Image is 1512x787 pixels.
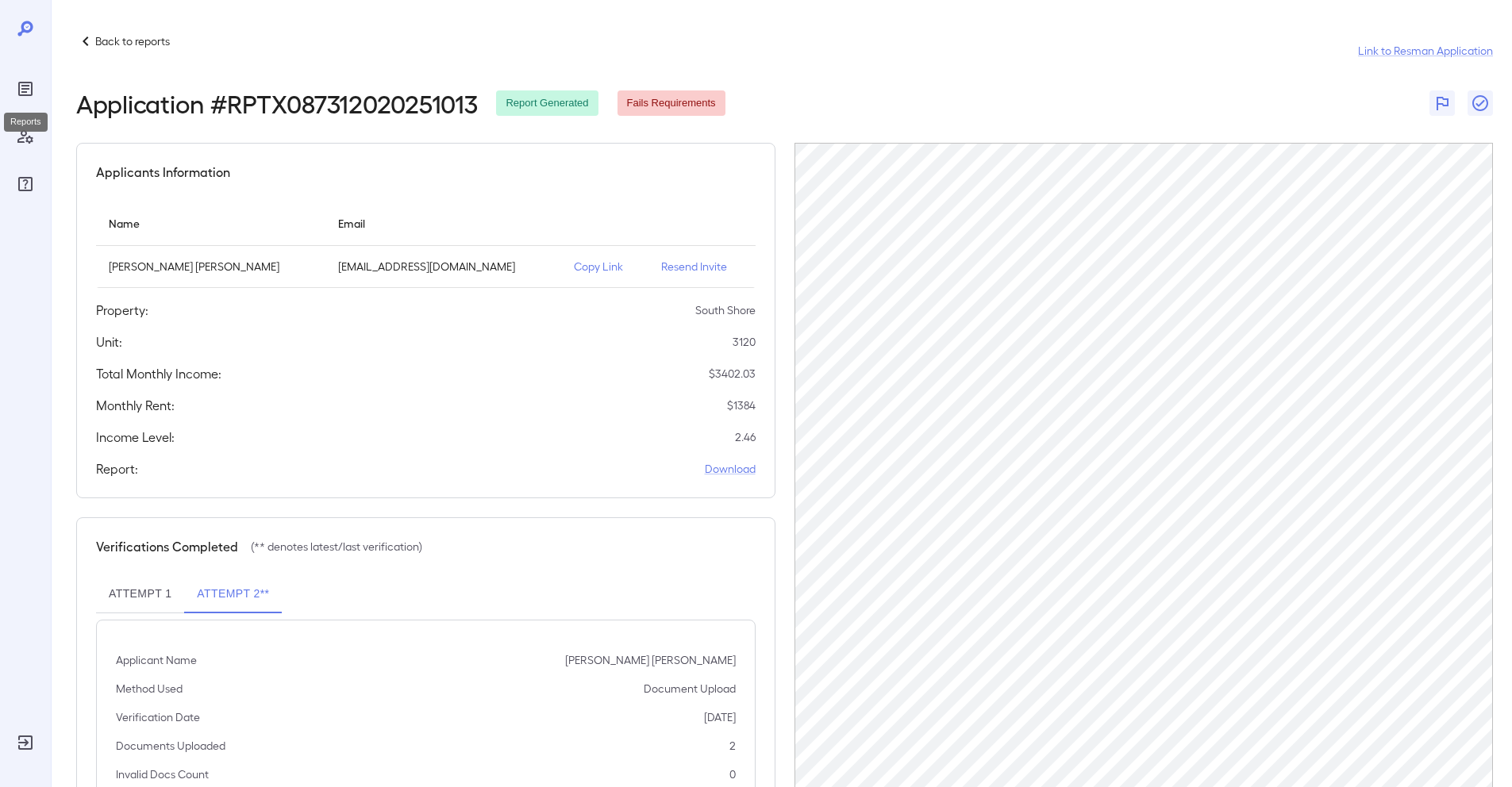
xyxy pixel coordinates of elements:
button: Flag Report [1429,90,1455,116]
div: FAQ [13,171,38,197]
p: 2 [729,738,736,754]
h5: Unit: [96,332,122,351]
a: Download [705,461,756,477]
p: Resend Invite [661,259,742,274]
p: 2.46 [735,429,756,445]
span: Report Generated [496,96,598,111]
p: Documents Uploaded [116,738,225,754]
button: Attempt 2** [184,575,282,613]
h5: Income Level: [96,428,175,447]
th: Name [96,201,325,246]
p: [EMAIL_ADDRESS][DOMAIN_NAME] [338,259,549,274]
p: Verification Date [116,709,200,725]
p: Document Upload [644,681,736,697]
div: Reports [4,113,48,132]
p: 0 [729,766,736,782]
p: 3120 [733,334,756,350]
h5: Applicants Information [96,163,230,182]
p: Copy Link [574,259,636,274]
div: Reports [13,76,38,102]
p: Applicant Name [116,652,197,668]
div: Log Out [13,730,38,755]
h5: Total Monthly Income: [96,364,221,383]
p: Method Used [116,681,183,697]
th: Email [325,201,562,246]
h5: Report: [96,459,138,478]
h5: Verifications Completed [96,537,238,556]
div: Manage Users [13,124,38,149]
a: Link to Resman Application [1358,43,1493,59]
p: $ 3402.03 [709,366,756,382]
h2: Application # RPTX087312020251013 [76,89,477,117]
p: Invalid Docs Count [116,766,209,782]
button: Attempt 1 [96,575,184,613]
p: $ 1384 [727,397,756,413]
p: South Shore [695,302,756,318]
h5: Property: [96,301,148,320]
button: Close Report [1468,90,1493,116]
p: [PERSON_NAME] [PERSON_NAME] [109,259,313,274]
h5: Monthly Rent: [96,396,175,415]
p: (** denotes latest/last verification) [251,539,422,555]
table: simple table [96,201,756,288]
span: Fails Requirements [617,96,725,111]
p: [PERSON_NAME] [PERSON_NAME] [565,652,736,668]
p: [DATE] [704,709,736,725]
p: Back to reports [95,33,170,49]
